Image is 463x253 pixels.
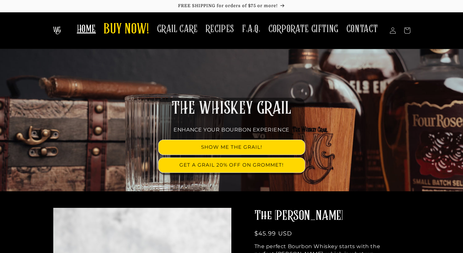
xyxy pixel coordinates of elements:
span: ENHANCE YOUR BOURBON EXPERIENCE [174,127,289,133]
span: GRAIL CARE [157,23,198,35]
a: CONTACT [342,19,382,39]
span: $45.99 USD [254,230,292,237]
span: THE WHISKEY GRAIL [172,100,291,117]
img: The Whiskey Grail [53,27,61,34]
a: CORPORATE GIFTING [264,19,342,39]
span: HOME [77,23,96,35]
a: GET A GRAIL 20% OFF ON GROMMET! [159,158,305,172]
a: HOME [73,19,100,39]
span: F.A.Q. [242,23,261,35]
a: RECIPES [202,19,238,39]
a: F.A.Q. [238,19,264,39]
h2: The [PERSON_NAME] [254,208,388,224]
a: GRAIL CARE [153,19,202,39]
a: BUY NOW! [100,17,153,43]
span: CORPORATE GIFTING [268,23,339,35]
span: RECIPES [206,23,234,35]
p: FREE SHIPPING for orders of $75 or more! [6,3,457,9]
span: CONTACT [346,23,378,35]
span: BUY NOW! [104,21,149,39]
a: SHOW ME THE GRAIL! [159,140,305,155]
